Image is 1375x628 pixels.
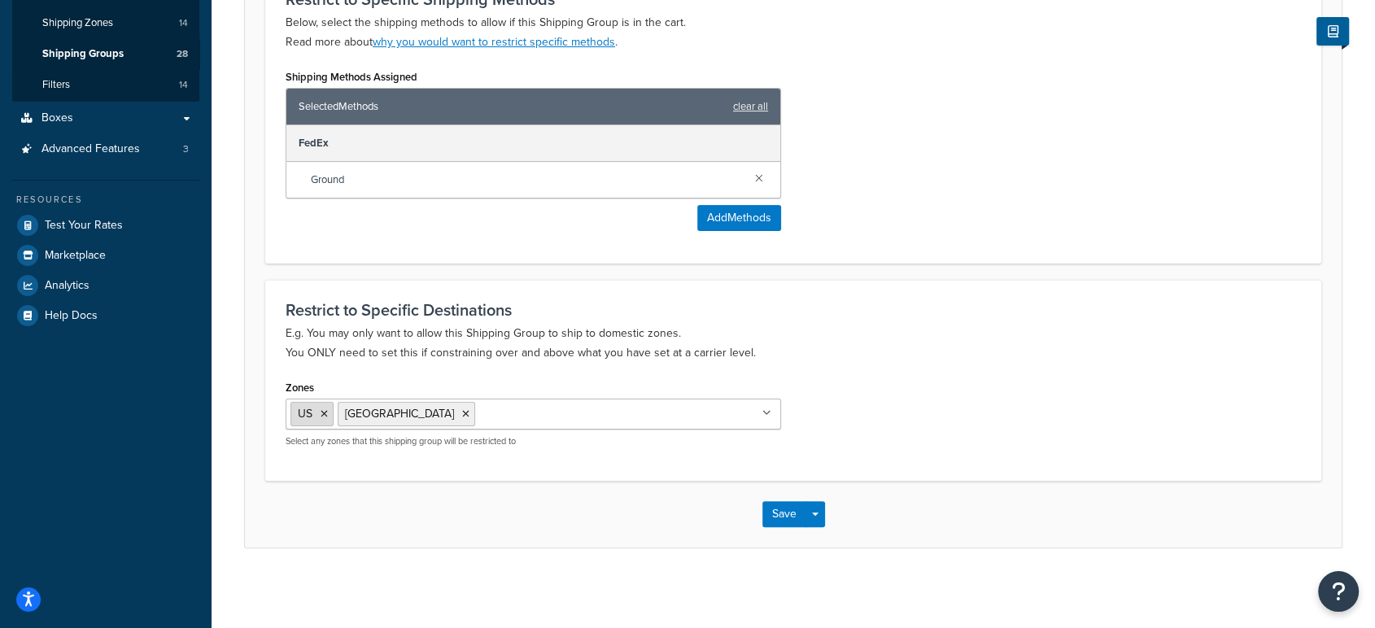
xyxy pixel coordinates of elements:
[12,241,199,270] a: Marketplace
[12,134,199,164] li: Advanced Features
[177,47,188,61] span: 28
[286,324,1301,363] p: E.g. You may only want to allow this Shipping Group to ship to domestic zones. You ONLY need to s...
[733,95,768,118] a: clear all
[42,47,124,61] span: Shipping Groups
[45,279,89,293] span: Analytics
[298,405,312,422] span: US
[12,70,199,100] li: Filters
[697,205,781,231] button: AddMethods
[286,71,417,83] label: Shipping Methods Assigned
[12,8,199,38] a: Shipping Zones14
[12,70,199,100] a: Filters14
[311,168,742,191] span: Ground
[1316,17,1349,46] button: Show Help Docs
[45,249,106,263] span: Marketplace
[12,39,199,69] li: Shipping Groups
[286,13,1301,52] p: Below, select the shipping methods to allow if this Shipping Group is in the cart. Read more about .
[12,39,199,69] a: Shipping Groups28
[42,16,113,30] span: Shipping Zones
[12,211,199,240] a: Test Your Rates
[179,78,188,92] span: 14
[299,95,725,118] span: Selected Methods
[12,301,199,330] a: Help Docs
[286,435,781,447] p: Select any zones that this shipping group will be restricted to
[45,309,98,323] span: Help Docs
[286,301,1301,319] h3: Restrict to Specific Destinations
[762,501,806,527] button: Save
[12,271,199,300] a: Analytics
[179,16,188,30] span: 14
[12,134,199,164] a: Advanced Features3
[373,33,615,50] a: why you would want to restrict specific methods
[41,111,73,125] span: Boxes
[183,142,189,156] span: 3
[42,78,70,92] span: Filters
[12,193,199,207] div: Resources
[12,8,199,38] li: Shipping Zones
[1318,571,1359,612] button: Open Resource Center
[345,405,454,422] span: [GEOGRAPHIC_DATA]
[286,125,780,162] div: FedEx
[41,142,140,156] span: Advanced Features
[286,382,314,394] label: Zones
[45,219,123,233] span: Test Your Rates
[12,103,199,133] a: Boxes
